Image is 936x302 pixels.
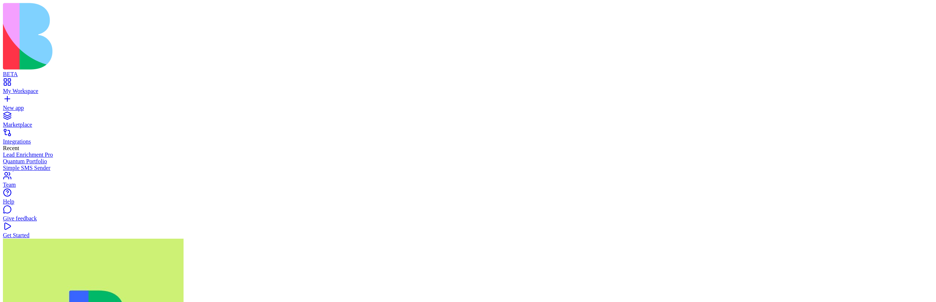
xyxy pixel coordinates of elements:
a: BETA [3,64,933,78]
div: Team [3,182,933,188]
div: Marketplace [3,122,933,128]
a: Give feedback [3,209,933,222]
div: Give feedback [3,215,933,222]
a: Marketplace [3,115,933,128]
div: BETA [3,71,933,78]
a: Get Started [3,225,933,239]
a: Simple SMS Sender [3,165,933,171]
div: Integrations [3,138,933,145]
a: Lead Enrichment Pro [3,152,933,158]
a: Help [3,192,933,205]
a: Integrations [3,132,933,145]
div: Help [3,198,933,205]
a: New app [3,98,933,111]
div: My Workspace [3,88,933,94]
img: logo [3,3,297,70]
a: My Workspace [3,81,933,94]
div: Get Started [3,232,933,239]
a: Team [3,175,933,188]
a: Quantum Portfolio [3,158,933,165]
span: Recent [3,145,19,151]
div: New app [3,105,933,111]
